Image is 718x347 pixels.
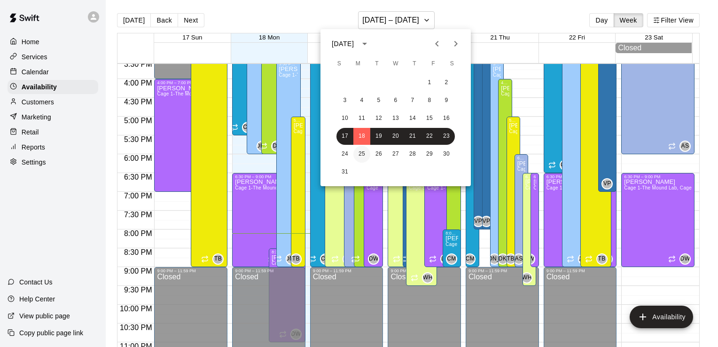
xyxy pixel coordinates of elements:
button: 20 [387,128,404,145]
span: Wednesday [387,55,404,73]
button: 19 [370,128,387,145]
button: 24 [336,146,353,163]
span: Friday [425,55,442,73]
button: 6 [387,92,404,109]
button: calendar view is open, switch to year view [357,36,373,52]
div: [DATE] [332,39,354,49]
span: Thursday [406,55,423,73]
button: Previous month [428,34,446,53]
button: 21 [404,128,421,145]
button: 25 [353,146,370,163]
button: 16 [438,110,455,127]
button: 29 [421,146,438,163]
button: 26 [370,146,387,163]
button: 2 [438,74,455,91]
button: 18 [353,128,370,145]
button: 17 [336,128,353,145]
button: 31 [336,164,353,181]
button: 1 [421,74,438,91]
button: Next month [446,34,465,53]
button: 22 [421,128,438,145]
button: 11 [353,110,370,127]
button: 10 [336,110,353,127]
button: 12 [370,110,387,127]
span: Sunday [331,55,348,73]
button: 4 [353,92,370,109]
button: 5 [370,92,387,109]
span: Monday [350,55,367,73]
button: 15 [421,110,438,127]
button: 14 [404,110,421,127]
button: 8 [421,92,438,109]
button: 27 [387,146,404,163]
button: 3 [336,92,353,109]
button: 30 [438,146,455,163]
button: 23 [438,128,455,145]
button: 7 [404,92,421,109]
button: 13 [387,110,404,127]
span: Tuesday [368,55,385,73]
button: 28 [404,146,421,163]
button: 9 [438,92,455,109]
span: Saturday [444,55,460,73]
